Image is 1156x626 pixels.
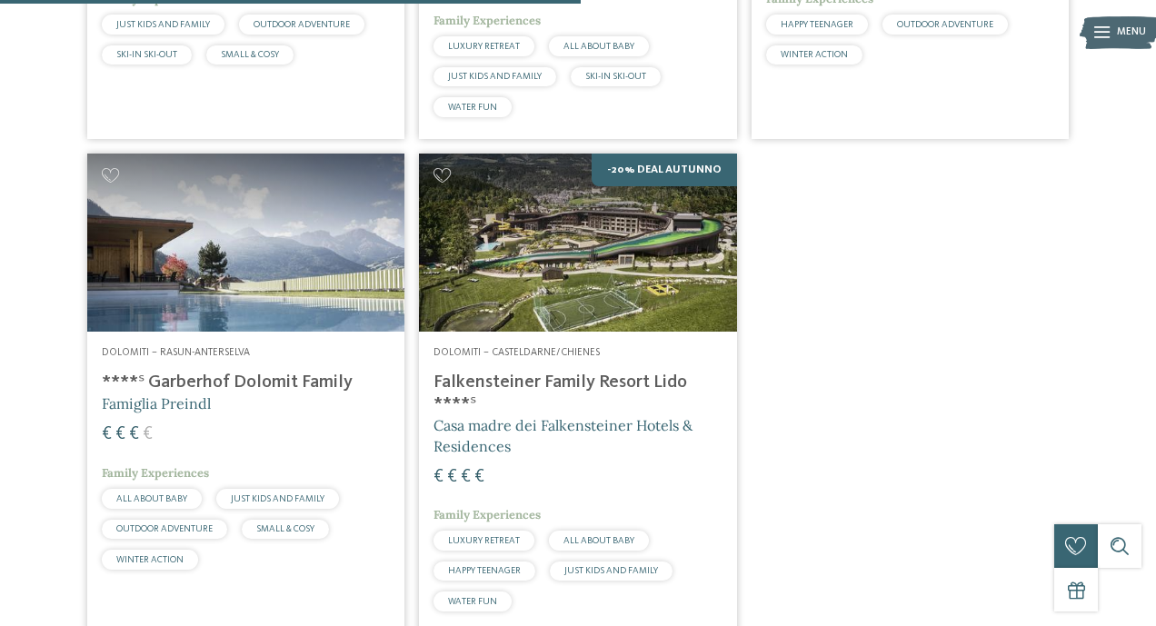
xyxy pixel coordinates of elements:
[129,425,139,443] span: €
[87,154,404,332] img: Cercate un hotel per famiglie? Qui troverete solo i migliori!
[102,372,390,393] h4: ****ˢ Garberhof Dolomit Family
[419,154,736,332] img: Cercate un hotel per famiglie? Qui troverete solo i migliori!
[433,372,722,415] h4: Falkensteiner Family Resort Lido ****ˢ
[102,465,209,481] span: Family Experiences
[433,507,541,522] span: Family Experiences
[448,566,521,575] span: HAPPY TEENAGER
[448,72,542,81] span: JUST KIDS AND FAMILY
[433,13,541,28] span: Family Experiences
[115,425,125,443] span: €
[116,555,184,564] span: WINTER ACTION
[781,20,853,29] span: HAPPY TEENAGER
[116,50,177,59] span: SKI-IN SKI-OUT
[563,42,634,51] span: ALL ABOUT BABY
[102,394,211,412] span: Famiglia Preindl
[474,468,484,486] span: €
[433,347,600,358] span: Dolomiti – Casteldarne/Chienes
[448,103,497,112] span: WATER FUN
[231,494,324,503] span: JUST KIDS AND FAMILY
[781,50,848,59] span: WINTER ACTION
[143,425,153,443] span: €
[116,494,187,503] span: ALL ABOUT BABY
[254,20,350,29] span: OUTDOOR ADVENTURE
[102,425,112,443] span: €
[448,597,497,606] span: WATER FUN
[433,416,693,454] span: Casa madre dei Falkensteiner Hotels & Residences
[102,347,250,358] span: Dolomiti – Rasun-Anterselva
[256,524,314,533] span: SMALL & COSY
[564,566,658,575] span: JUST KIDS AND FAMILY
[116,20,210,29] span: JUST KIDS AND FAMILY
[585,72,646,81] span: SKI-IN SKI-OUT
[897,20,993,29] span: OUTDOOR ADVENTURE
[447,468,457,486] span: €
[461,468,471,486] span: €
[563,536,634,545] span: ALL ABOUT BABY
[448,536,520,545] span: LUXURY RETREAT
[433,468,443,486] span: €
[448,42,520,51] span: LUXURY RETREAT
[221,50,279,59] span: SMALL & COSY
[116,524,213,533] span: OUTDOOR ADVENTURE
